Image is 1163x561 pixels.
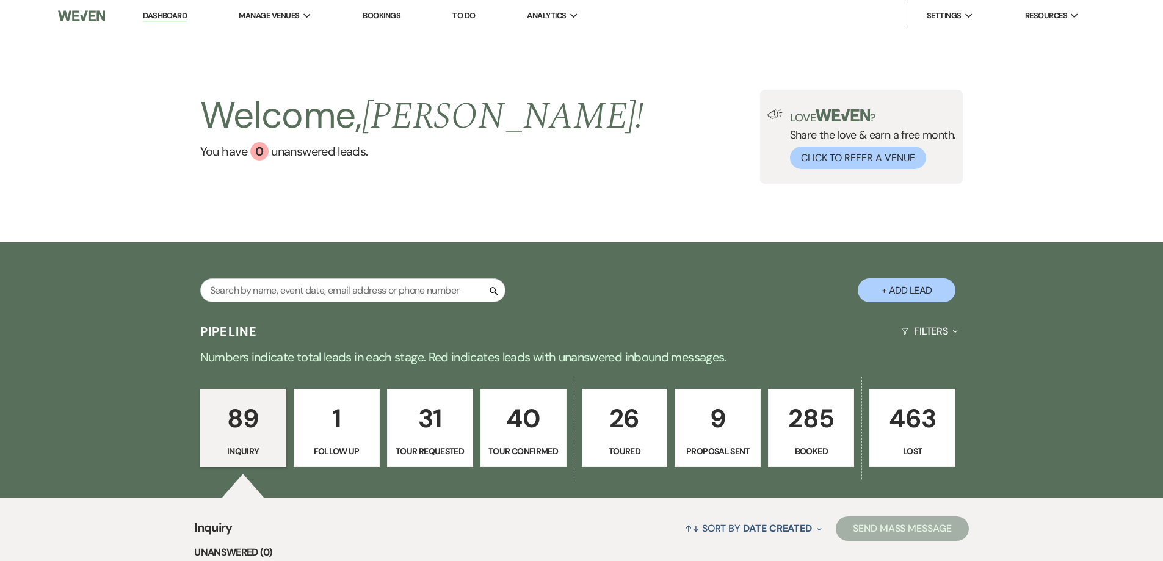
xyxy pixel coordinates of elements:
a: 26Toured [582,389,668,467]
span: [PERSON_NAME] ! [362,89,644,145]
a: To Do [452,10,475,21]
p: 9 [683,398,753,439]
p: 40 [488,398,559,439]
p: Love ? [790,109,956,123]
p: Lost [877,444,947,458]
p: 285 [776,398,846,439]
span: ↑↓ [685,522,700,535]
p: Follow Up [302,444,372,458]
span: Settings [927,10,962,22]
a: 285Booked [768,389,854,467]
span: Inquiry [194,518,233,545]
button: Sort By Date Created [680,512,827,545]
p: Tour Confirmed [488,444,559,458]
p: Toured [590,444,660,458]
button: Filters [896,315,963,347]
button: Click to Refer a Venue [790,147,926,169]
p: 89 [208,398,278,439]
li: Unanswered (0) [194,545,969,560]
p: Proposal Sent [683,444,753,458]
p: Tour Requested [395,444,465,458]
h2: Welcome, [200,90,644,142]
h3: Pipeline [200,323,258,340]
p: 31 [395,398,465,439]
img: Weven Logo [58,3,104,29]
span: Date Created [743,522,812,535]
a: 31Tour Requested [387,389,473,467]
div: 0 [250,142,269,161]
a: Dashboard [143,10,187,22]
a: 9Proposal Sent [675,389,761,467]
img: weven-logo-green.svg [816,109,870,121]
span: Analytics [527,10,566,22]
a: 1Follow Up [294,389,380,467]
p: Numbers indicate total leads in each stage. Red indicates leads with unanswered inbound messages. [142,347,1021,367]
span: Resources [1025,10,1067,22]
img: loud-speaker-illustration.svg [767,109,783,119]
div: Share the love & earn a free month. [783,109,956,169]
button: Send Mass Message [836,516,969,541]
a: 463Lost [869,389,955,467]
a: 40Tour Confirmed [480,389,567,467]
input: Search by name, event date, email address or phone number [200,278,505,302]
p: Booked [776,444,846,458]
p: 463 [877,398,947,439]
p: 1 [302,398,372,439]
a: Bookings [363,10,400,21]
a: 89Inquiry [200,389,286,467]
p: Inquiry [208,444,278,458]
span: Manage Venues [239,10,299,22]
p: 26 [590,398,660,439]
button: + Add Lead [858,278,955,302]
a: You have 0 unanswered leads. [200,142,644,161]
